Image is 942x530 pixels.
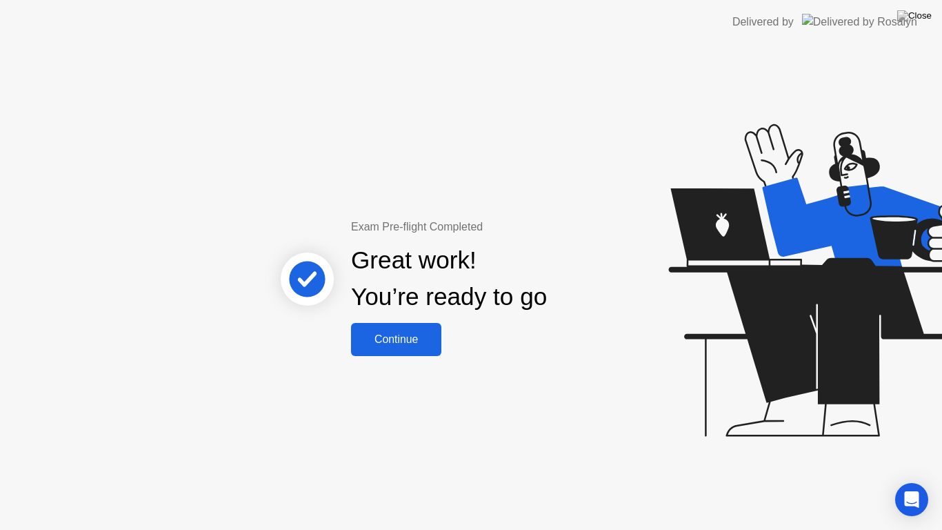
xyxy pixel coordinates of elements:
[351,242,547,315] div: Great work! You’re ready to go
[895,483,928,516] div: Open Intercom Messenger
[355,333,437,346] div: Continue
[351,219,636,235] div: Exam Pre-flight Completed
[351,323,441,356] button: Continue
[802,14,917,30] img: Delivered by Rosalyn
[732,14,794,30] div: Delivered by
[897,10,932,21] img: Close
